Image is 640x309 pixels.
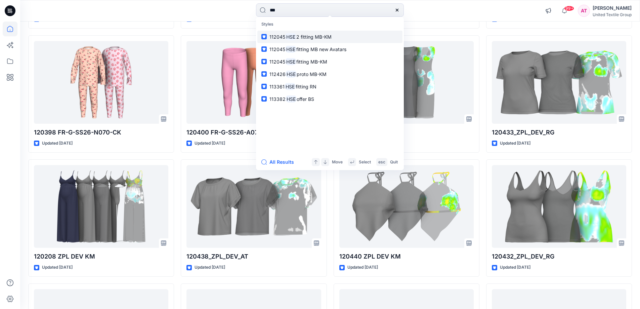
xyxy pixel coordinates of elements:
[593,12,632,17] div: United Textile Group
[257,93,402,105] a: 113382HSEoffer BS
[297,96,314,102] span: offer BS
[186,252,321,261] p: 120438_ZPL_DEV_AT
[347,264,378,271] p: Updated [DATE]
[195,264,225,271] p: Updated [DATE]
[257,18,402,31] p: Styles
[286,70,297,78] mark: HSE
[339,252,474,261] p: 120440 ZPL DEV KM
[296,46,346,52] span: fitting MB new Avatars
[269,46,285,52] span: 112045
[261,158,298,166] button: All Results
[500,140,530,147] p: Updated [DATE]
[42,264,73,271] p: Updated [DATE]
[186,41,321,124] a: 120400 FR-G-SS26-A070-CK
[339,41,474,124] a: 120378 ZPL DEV KM
[296,59,327,65] span: fitting MB-KM
[492,252,626,261] p: 120432_ZPL_DEV_RG
[297,71,327,77] span: proto MB-KM
[257,31,402,43] a: 112045HSE2 fitting MB-KM
[34,128,168,137] p: 120398 FR-G-SS26-N070-CK
[195,140,225,147] p: Updated [DATE]
[269,84,285,89] span: 113361
[186,165,321,248] a: 120438_ZPL_DEV_AT
[492,41,626,124] a: 120433_ZPL_DEV_RG
[257,80,402,93] a: 113361HSEfitting RN
[269,71,286,77] span: 112426
[269,96,286,102] span: 113382
[500,264,530,271] p: Updated [DATE]
[285,83,296,90] mark: HSE
[186,128,321,137] p: 120400 FR-G-SS26-A070-CK
[34,252,168,261] p: 120208 ZPL DEV KM
[285,45,296,53] mark: HSE
[390,159,398,166] p: Quit
[285,33,296,41] mark: HSE
[257,43,402,55] a: 112045HSEfitting MB new Avatars
[492,128,626,137] p: 120433_ZPL_DEV_RG
[257,68,402,80] a: 112426HSEproto MB-KM
[42,140,73,147] p: Updated [DATE]
[296,84,316,89] span: fitting RN
[339,165,474,248] a: 120440 ZPL DEV KM
[492,165,626,248] a: 120432_ZPL_DEV_RG
[269,59,285,65] span: 112045
[332,159,343,166] p: Move
[34,41,168,124] a: 120398 FR-G-SS26-N070-CK
[593,4,632,12] div: [PERSON_NAME]
[578,5,590,17] div: AT
[378,159,385,166] p: esc
[339,128,474,137] p: 120378 ZPL DEV KM
[359,159,371,166] p: Select
[269,34,285,40] span: 112045
[34,165,168,248] a: 120208 ZPL DEV KM
[296,34,332,40] span: 2 fitting MB-KM
[564,6,574,11] span: 99+
[257,55,402,68] a: 112045HSEfitting MB-KM
[285,58,296,66] mark: HSE
[286,95,297,103] mark: HSE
